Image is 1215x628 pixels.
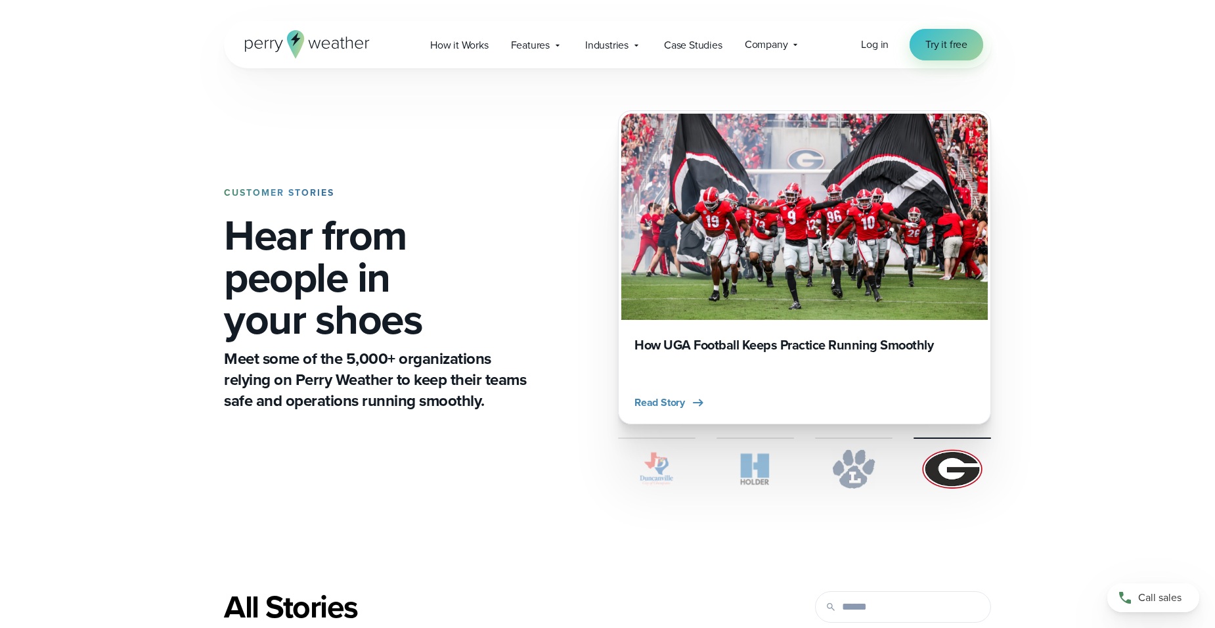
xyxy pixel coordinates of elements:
[618,449,696,489] img: City of Duncanville Logo
[618,110,991,424] div: 4 of 4
[224,348,531,411] p: Meet some of the 5,000+ organizations relying on Perry Weather to keep their teams safe and opera...
[618,110,991,424] div: slideshow
[224,186,334,200] strong: CUSTOMER STORIES
[664,37,722,53] span: Case Studies
[1138,590,1182,606] span: Call sales
[745,37,788,53] span: Company
[861,37,889,52] span: Log in
[634,395,706,411] button: Read Story
[653,32,734,58] a: Case Studies
[585,37,629,53] span: Industries
[861,37,889,53] a: Log in
[634,336,975,355] h3: How UGA Football Keeps Practice Running Smoothly
[1107,583,1199,612] a: Call sales
[717,449,794,489] img: Holder.svg
[511,37,550,53] span: Features
[224,589,728,625] div: All Stories
[910,29,983,60] a: Try it free
[430,37,489,53] span: How it Works
[224,214,531,340] h1: Hear from people in your shoes
[419,32,500,58] a: How it Works
[634,395,685,411] span: Read Story
[925,37,967,53] span: Try it free
[618,110,991,424] a: How UGA Football Keeps Practice Running Smoothly Read Story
